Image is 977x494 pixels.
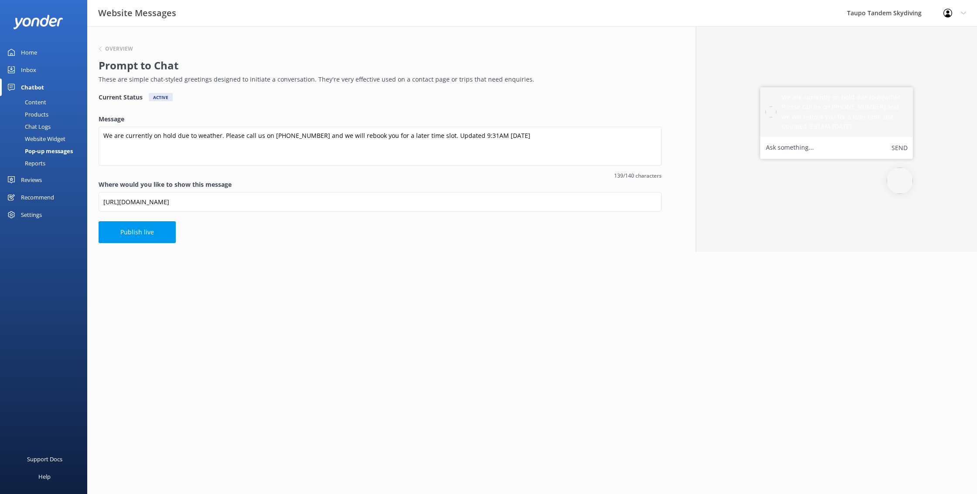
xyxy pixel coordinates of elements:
div: Chatbot [21,79,44,96]
div: Active [149,93,173,101]
h5: We are currently on hold due to weather. Please call us on [PHONE_NUMBER] and we will rebook you ... [782,93,908,132]
div: Website Widget [5,133,65,145]
button: Overview [99,46,133,51]
input: https://www.example.com/page [99,192,662,212]
div: Help [38,468,51,485]
p: These are simple chat-styled greetings designed to initiate a conversation. They're very effectiv... [99,75,657,84]
a: Pop-up messages [5,145,87,157]
a: Chat Logs [5,120,87,133]
div: Content [5,96,46,108]
div: Inbox [21,61,36,79]
a: Website Widget [5,133,87,145]
label: Message [99,114,662,124]
div: Pop-up messages [5,145,73,157]
label: Where would you like to show this message [99,180,662,189]
button: Publish live [99,221,176,243]
div: Support Docs [27,450,62,468]
h6: Overview [105,46,133,51]
a: Reports [5,157,87,169]
img: yonder-white-logo.png [13,15,63,29]
div: Recommend [21,189,54,206]
a: Products [5,108,87,120]
div: Home [21,44,37,61]
div: Settings [21,206,42,223]
div: Products [5,108,48,120]
div: Reports [5,157,45,169]
span: 139/140 characters [99,172,662,180]
h2: Prompt to Chat [99,57,657,74]
textarea: We are currently on hold due to weather. Please call us on [PHONE_NUMBER] and we will rebook you ... [99,127,662,166]
div: Chat Logs [5,120,51,133]
label: Ask something... [766,142,814,154]
h4: Current Status [99,93,143,101]
div: Reviews [21,171,42,189]
h3: Website Messages [98,6,176,20]
button: Send [892,142,908,154]
a: Content [5,96,87,108]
